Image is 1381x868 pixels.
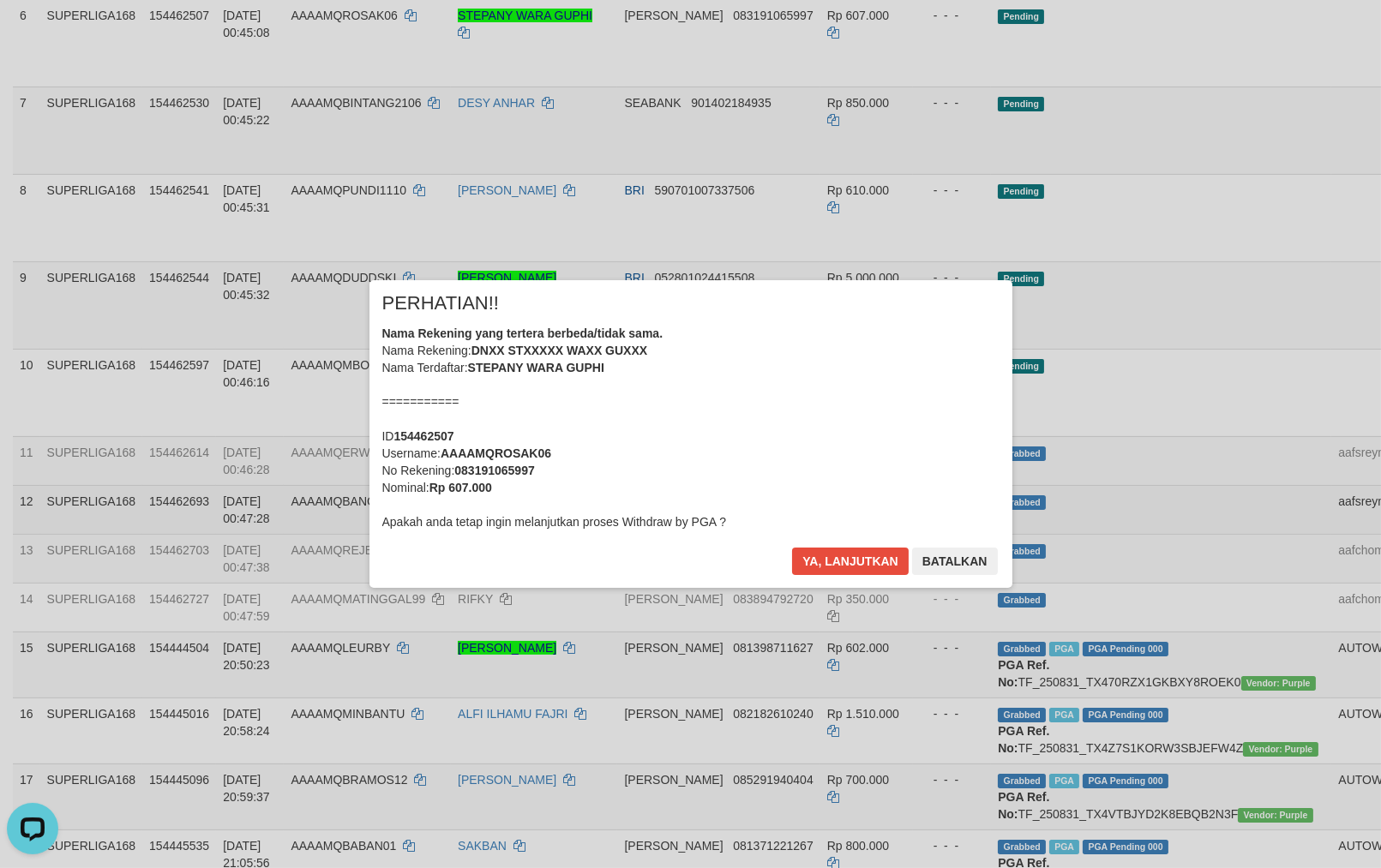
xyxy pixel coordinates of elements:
b: Nama Rekening yang tertera berbeda/tidak sama. [382,326,663,340]
b: 154462507 [394,429,454,443]
button: Batalkan [912,548,998,575]
button: Open LiveChat chat widget [7,7,58,58]
b: DNXX STXXXXX WAXX GUXXX [471,344,647,357]
div: Nama Rekening: Nama Terdaftar: =========== ID Username: No Rekening: Nominal: Apakah anda tetap i... [382,325,1000,530]
b: 083191065997 [454,464,534,477]
b: STEPANY WARA GUPHI [468,361,604,374]
b: AAAAMQROSAK06 [441,446,551,460]
span: PERHATIAN!! [382,295,500,312]
b: Rp 607.000 [429,481,492,494]
button: Ya, lanjutkan [792,548,909,575]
